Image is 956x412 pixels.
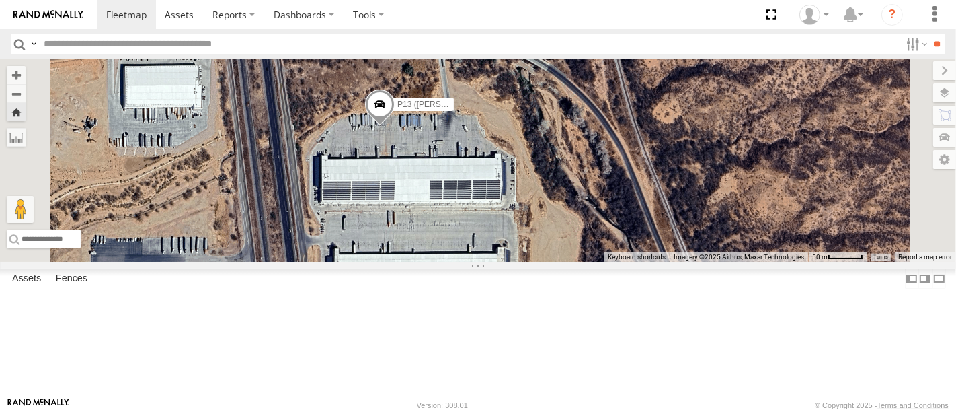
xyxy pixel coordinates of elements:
[881,4,903,26] i: ?
[808,252,867,262] button: Map Scale: 50 m per 49 pixels
[795,5,834,25] div: Jason Ham
[7,399,69,412] a: Visit our Website
[608,252,666,262] button: Keyboard shortcuts
[815,401,949,409] div: © Copyright 2025 -
[898,253,952,261] a: Report a map error
[918,269,932,288] label: Dock Summary Table to the Right
[874,254,888,260] a: Terms (opens in new tab)
[13,10,83,20] img: rand-logo.svg
[5,269,48,288] label: Assets
[933,150,956,169] label: Map Settings
[901,34,930,54] label: Search Filter Options
[7,84,26,103] button: Zoom out
[7,196,34,223] button: Drag Pegman onto the map to open Street View
[397,99,485,108] span: P13 ([PERSON_NAME])
[674,253,804,261] span: Imagery ©2025 Airbus, Maxar Technologies
[932,269,946,288] label: Hide Summary Table
[7,66,26,84] button: Zoom in
[7,128,26,147] label: Measure
[877,401,949,409] a: Terms and Conditions
[812,253,828,261] span: 50 m
[49,269,94,288] label: Fences
[905,269,918,288] label: Dock Summary Table to the Left
[417,401,468,409] div: Version: 308.01
[7,103,26,121] button: Zoom Home
[28,34,39,54] label: Search Query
